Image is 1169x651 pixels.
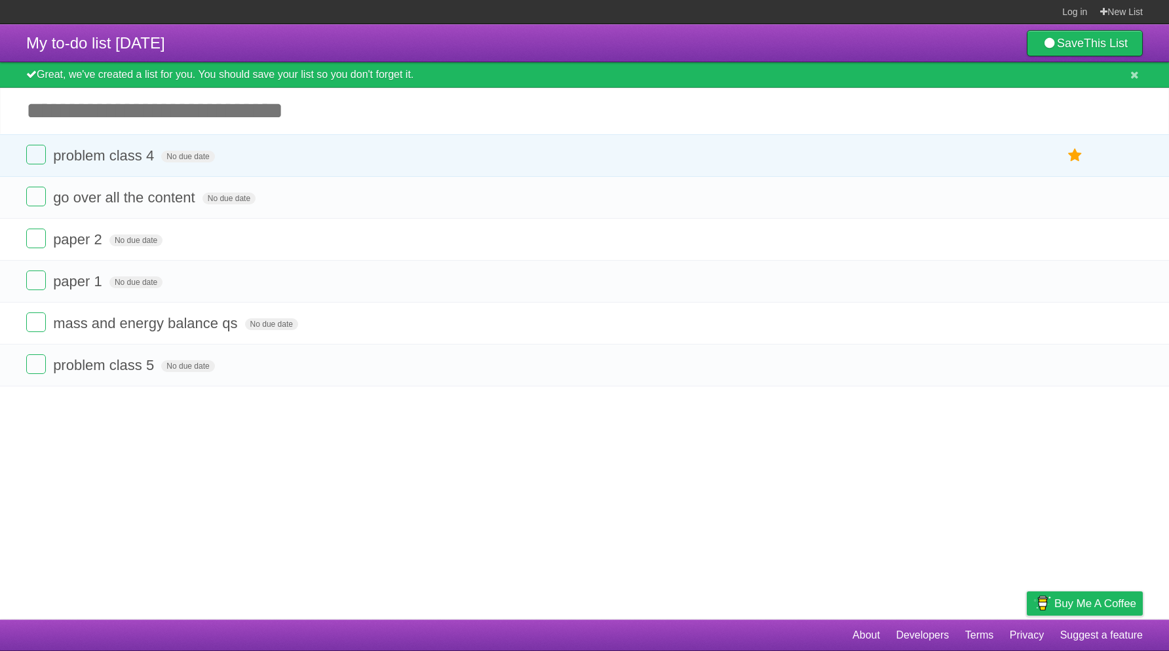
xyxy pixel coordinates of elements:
[1084,37,1128,50] b: This List
[53,189,198,206] span: go over all the content
[109,276,163,288] span: No due date
[109,234,163,246] span: No due date
[26,270,46,290] label: Done
[853,623,880,648] a: About
[26,354,46,374] label: Done
[161,151,214,162] span: No due date
[1010,623,1044,648] a: Privacy
[1063,145,1088,166] label: Star task
[26,229,46,248] label: Done
[161,360,214,372] span: No due date
[53,357,157,373] span: problem class 5
[1060,623,1143,648] a: Suggest a feature
[53,147,157,164] span: problem class 4
[1027,591,1143,616] a: Buy me a coffee
[26,312,46,332] label: Done
[26,187,46,206] label: Done
[1027,30,1143,56] a: SaveThis List
[53,231,105,248] span: paper 2
[26,34,165,52] span: My to-do list [DATE]
[965,623,994,648] a: Terms
[202,193,256,204] span: No due date
[53,273,105,289] span: paper 1
[245,318,298,330] span: No due date
[1054,592,1136,615] span: Buy me a coffee
[26,145,46,164] label: Done
[53,315,240,331] span: mass and energy balance qs
[1033,592,1051,614] img: Buy me a coffee
[896,623,949,648] a: Developers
